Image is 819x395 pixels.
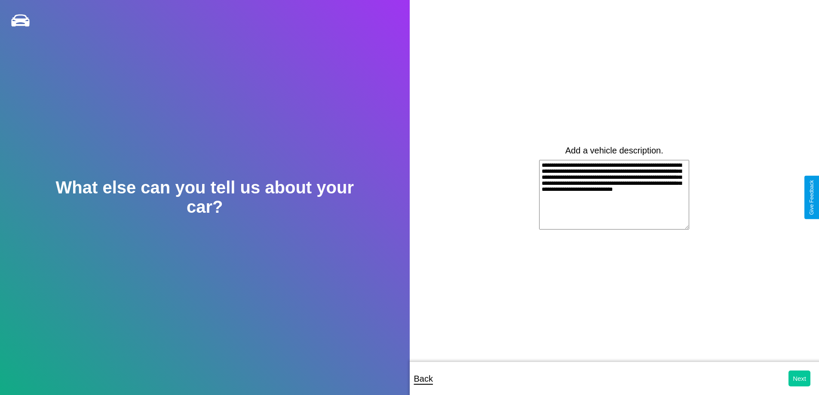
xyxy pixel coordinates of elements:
[788,371,810,386] button: Next
[565,146,663,156] label: Add a vehicle description.
[809,180,815,215] div: Give Feedback
[414,371,433,386] p: Back
[41,178,368,217] h2: What else can you tell us about your car?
